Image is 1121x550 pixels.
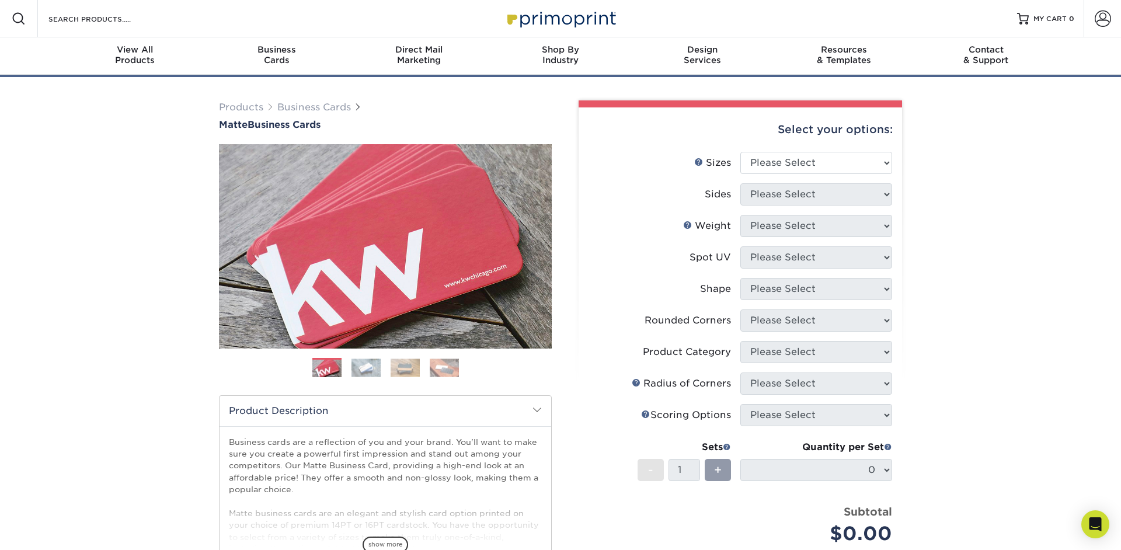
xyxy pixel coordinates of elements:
div: Services [631,44,773,65]
span: + [714,461,722,479]
a: BusinessCards [206,37,348,75]
div: Spot UV [690,250,731,264]
span: View All [64,44,206,55]
div: Industry [490,44,632,65]
a: Shop ByIndustry [490,37,632,75]
strong: Subtotal [844,505,892,518]
span: Business [206,44,348,55]
div: Sizes [694,156,731,170]
div: Select your options: [588,107,893,152]
span: Resources [773,44,915,55]
div: Weight [683,219,731,233]
div: Rounded Corners [645,314,731,328]
div: Shape [700,282,731,296]
a: Resources& Templates [773,37,915,75]
img: Primoprint [502,6,619,31]
h2: Product Description [220,396,551,426]
div: Marketing [348,44,490,65]
img: Business Cards 04 [430,358,459,377]
span: Direct Mail [348,44,490,55]
span: MY CART [1033,14,1067,24]
img: Matte 01 [219,80,552,413]
div: Cards [206,44,348,65]
a: Products [219,102,263,113]
h1: Business Cards [219,119,552,130]
input: SEARCH PRODUCTS..... [47,12,161,26]
a: Business Cards [277,102,351,113]
div: Quantity per Set [740,440,892,454]
a: View AllProducts [64,37,206,75]
div: Sets [638,440,731,454]
img: Business Cards 02 [351,358,381,377]
div: Sides [705,187,731,201]
div: Scoring Options [641,408,731,422]
div: Open Intercom Messenger [1081,510,1109,538]
span: 0 [1069,15,1074,23]
a: Contact& Support [915,37,1057,75]
div: & Templates [773,44,915,65]
div: Radius of Corners [632,377,731,391]
img: Business Cards 01 [312,354,342,383]
span: Contact [915,44,1057,55]
a: DesignServices [631,37,773,75]
span: Matte [219,119,248,130]
a: Direct MailMarketing [348,37,490,75]
img: Business Cards 03 [391,358,420,377]
span: Design [631,44,773,55]
a: MatteBusiness Cards [219,119,552,130]
div: Product Category [643,345,731,359]
span: Shop By [490,44,632,55]
span: - [648,461,653,479]
div: $0.00 [749,520,892,548]
div: Products [64,44,206,65]
div: & Support [915,44,1057,65]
